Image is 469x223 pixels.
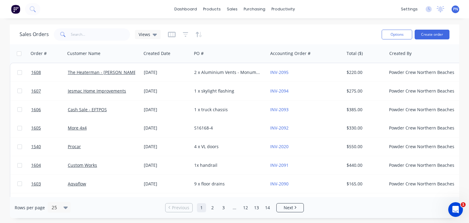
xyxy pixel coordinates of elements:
[277,205,304,211] a: Next page
[197,203,206,212] a: Page 1 is your current page
[347,50,363,57] div: Total ($)
[68,144,81,149] a: Procar
[194,69,262,75] div: 2 x Aluminium Vents - Monument Matt
[68,181,86,187] a: Aqvaflow
[68,107,107,112] a: Cash Sale - EFTPOS
[270,50,311,57] div: Accounting Order #
[347,181,382,187] div: $165.00
[31,107,41,113] span: 1606
[219,203,228,212] a: Page 3
[241,203,250,212] a: Page 12
[268,5,298,14] div: productivity
[165,205,192,211] a: Previous page
[71,28,130,41] input: Search...
[347,69,382,75] div: $220.00
[194,107,262,113] div: 1 x truck chassis
[194,181,262,187] div: 9 x floor drains
[163,203,306,212] ul: Pagination
[144,50,170,57] div: Created Date
[144,125,189,131] div: [DATE]
[270,162,289,168] a: INV-2091
[194,125,262,131] div: S16168-4
[284,205,293,211] span: Next
[31,88,41,94] span: 1607
[172,205,189,211] span: Previous
[139,31,150,38] span: Views
[20,31,49,37] h1: Sales Orders
[389,144,457,150] div: Powder Crew Northern Beaches
[68,162,97,168] a: Custom Works
[270,125,289,131] a: INV-2092
[171,5,200,14] a: dashboard
[31,181,41,187] span: 1603
[194,88,262,94] div: 1 x skylight flashing
[194,50,204,57] div: PO #
[448,202,463,217] iframe: Intercom live chat
[11,5,20,14] img: Factory
[144,162,189,168] div: [DATE]
[15,205,45,211] span: Rows per page
[453,6,458,12] span: PN
[31,137,68,156] a: 1540
[252,203,261,212] a: Page 13
[224,5,241,14] div: sales
[31,162,41,168] span: 1604
[31,144,41,150] span: 1540
[31,193,68,212] a: 1602
[389,50,412,57] div: Created By
[200,5,224,14] div: products
[67,50,100,57] div: Customer Name
[230,203,239,212] a: Jump forward
[144,107,189,113] div: [DATE]
[31,50,47,57] div: Order #
[144,69,189,75] div: [DATE]
[347,88,382,94] div: $275.00
[389,162,457,168] div: Powder Crew Northern Beaches
[144,181,189,187] div: [DATE]
[144,144,189,150] div: [DATE]
[270,181,289,187] a: INV-2090
[31,101,68,119] a: 1606
[347,125,382,131] div: $330.00
[389,125,457,131] div: Powder Crew Northern Beaches
[382,30,412,39] button: Options
[208,203,217,212] a: Page 2
[347,107,382,113] div: $385.00
[389,88,457,94] div: Powder Crew Northern Beaches
[68,69,173,75] a: The Heaterman - [PERSON_NAME]/[PERSON_NAME]
[144,88,189,94] div: [DATE]
[263,203,272,212] a: Page 14
[68,125,87,131] a: More 4x4
[31,175,68,193] a: 1603
[194,162,262,168] div: 1x handrail
[398,5,421,14] div: settings
[389,107,457,113] div: Powder Crew Northern Beaches
[347,162,382,168] div: $440.00
[389,69,457,75] div: Powder Crew Northern Beaches
[461,202,466,207] span: 1
[241,5,268,14] div: purchasing
[31,82,68,100] a: 1607
[270,69,289,75] a: INV-2095
[68,88,126,94] a: Jesmac Home Improvements
[31,125,41,131] span: 1605
[31,156,68,174] a: 1604
[31,119,68,137] a: 1605
[194,144,262,150] div: 4 x VL doors
[389,181,457,187] div: Powder Crew Northern Beaches
[347,144,382,150] div: $550.00
[270,107,289,112] a: INV-2093
[31,69,41,75] span: 1608
[270,144,289,149] a: INV-2020
[31,63,68,82] a: 1608
[415,30,449,39] button: Create order
[270,88,289,94] a: INV-2094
